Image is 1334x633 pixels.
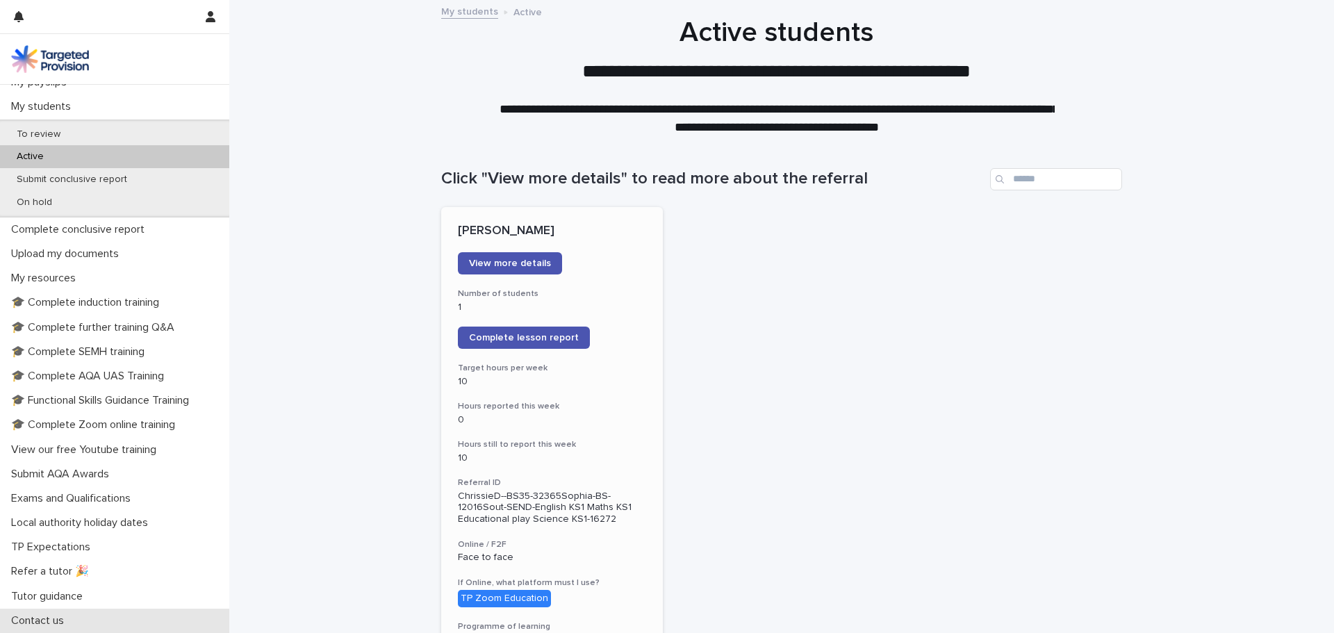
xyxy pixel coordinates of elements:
[6,541,101,554] p: TP Expectations
[458,252,562,274] a: View more details
[990,168,1122,190] input: Search
[458,376,646,388] p: 10
[6,174,138,186] p: Submit conclusive report
[6,443,167,457] p: View our free Youtube training
[458,621,646,632] h3: Programme of learning
[6,151,55,163] p: Active
[458,327,590,349] a: Complete lesson report
[6,296,170,309] p: 🎓 Complete induction training
[469,258,551,268] span: View more details
[6,247,130,261] p: Upload my documents
[441,3,498,19] a: My students
[6,370,175,383] p: 🎓 Complete AQA UAS Training
[6,516,159,529] p: Local authority holiday dates
[458,439,646,450] h3: Hours still to report this week
[6,345,156,359] p: 🎓 Complete SEMH training
[6,394,200,407] p: 🎓 Functional Skills Guidance Training
[458,577,646,589] h3: If Online, what platform must I use?
[6,468,120,481] p: Submit AQA Awards
[6,565,100,578] p: Refer a tutor 🎉
[11,45,89,73] img: M5nRWzHhSzIhMunXDL62
[458,491,646,525] p: ChrissieD--BS35-32365Sophia-BS-12016Sout-SEND-English KS1 Maths KS1 Educational play Science KS1-...
[458,302,646,313] p: 1
[6,100,82,113] p: My students
[6,197,63,208] p: On hold
[6,590,94,603] p: Tutor guidance
[458,414,646,426] p: 0
[6,614,75,627] p: Contact us
[458,288,646,299] h3: Number of students
[458,363,646,374] h3: Target hours per week
[458,590,551,607] div: TP Zoom Education
[6,492,142,505] p: Exams and Qualifications
[6,223,156,236] p: Complete conclusive report
[6,272,87,285] p: My resources
[441,169,985,189] h1: Click "View more details" to read more about the referral
[458,552,646,564] p: Face to face
[458,477,646,488] h3: Referral ID
[6,321,186,334] p: 🎓 Complete further training Q&A
[436,16,1117,49] h1: Active students
[6,129,72,140] p: To review
[513,3,542,19] p: Active
[469,333,579,343] span: Complete lesson report
[458,539,646,550] h3: Online / F2F
[6,418,186,431] p: 🎓 Complete Zoom online training
[458,401,646,412] h3: Hours reported this week
[458,452,646,464] p: 10
[458,224,646,239] p: [PERSON_NAME]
